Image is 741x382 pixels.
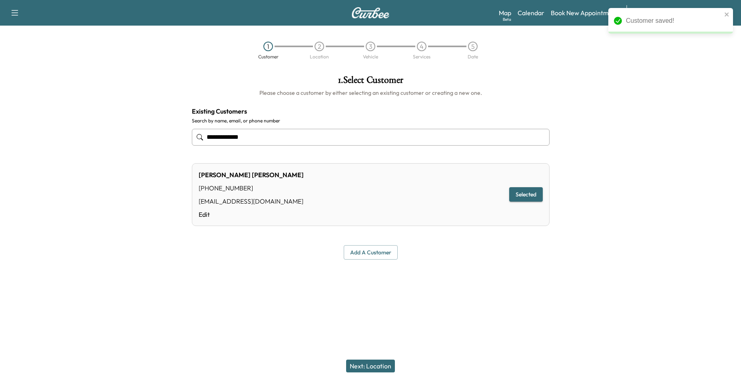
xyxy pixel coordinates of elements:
[263,42,273,51] div: 1
[258,54,279,59] div: Customer
[315,42,324,51] div: 2
[192,89,550,97] h6: Please choose a customer by either selecting an existing customer or creating a new one.
[199,210,304,219] a: Edit
[199,183,304,193] div: [PHONE_NUMBER]
[192,118,550,124] label: Search by name, email, or phone number
[417,42,426,51] div: 4
[366,42,375,51] div: 3
[509,187,543,202] button: Selected
[346,360,395,372] button: Next: Location
[344,245,398,260] button: Add a customer
[310,54,329,59] div: Location
[199,170,304,180] div: [PERSON_NAME] [PERSON_NAME]
[503,16,511,22] div: Beta
[551,8,618,18] a: Book New Appointment
[468,42,478,51] div: 5
[192,106,550,116] h4: Existing Customers
[351,7,390,18] img: Curbee Logo
[724,11,730,18] button: close
[468,54,478,59] div: Date
[199,196,304,206] div: [EMAIL_ADDRESS][DOMAIN_NAME]
[363,54,378,59] div: Vehicle
[518,8,544,18] a: Calendar
[413,54,430,59] div: Services
[192,75,550,89] h1: 1 . Select Customer
[626,16,722,26] div: Customer saved!
[499,8,511,18] a: MapBeta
